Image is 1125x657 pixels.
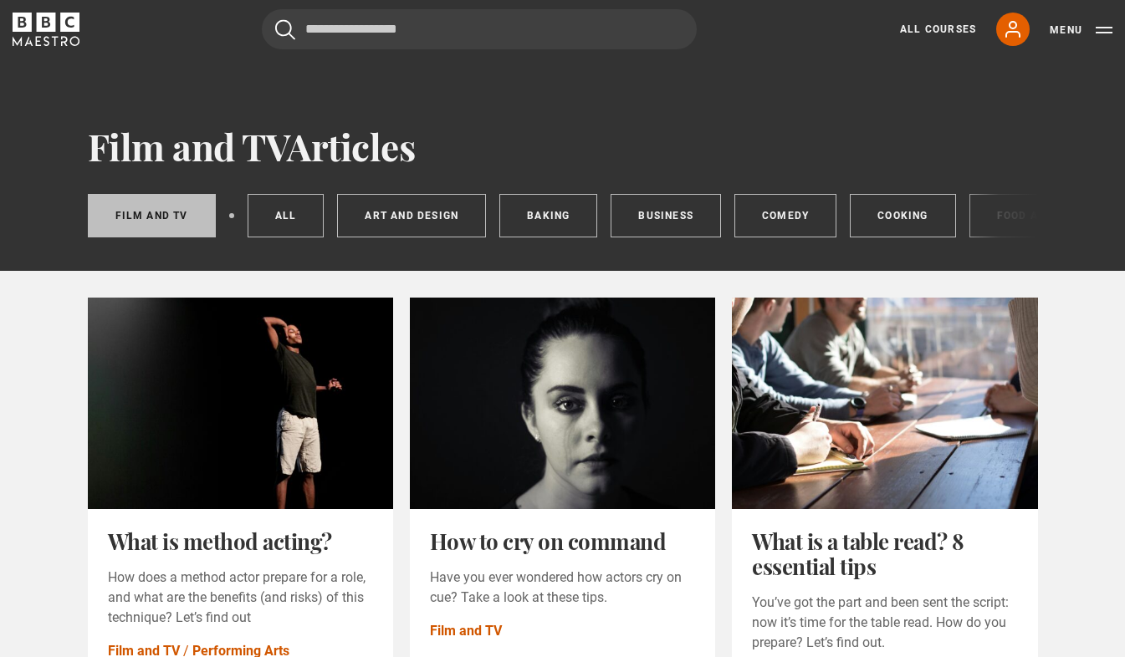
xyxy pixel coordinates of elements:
a: All [248,194,325,237]
nav: Categories [88,194,1038,244]
a: How to cry on command [430,527,667,556]
a: Art and Design [337,194,486,237]
button: Toggle navigation [1050,22,1112,38]
svg: BBC Maestro [13,13,79,46]
input: Search [262,9,697,49]
a: Film and TV [430,621,502,641]
h1: Articles [88,125,1038,167]
a: What is a table read? 8 essential tips [752,527,964,581]
a: Cooking [850,194,955,237]
span: Film and TV [88,121,288,171]
a: Baking [499,194,597,237]
a: What is method acting? [108,527,332,556]
a: Comedy [734,194,836,237]
a: Business [611,194,721,237]
button: Submit the search query [275,19,295,40]
a: Film and TV [88,194,216,237]
a: All Courses [900,22,976,37]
